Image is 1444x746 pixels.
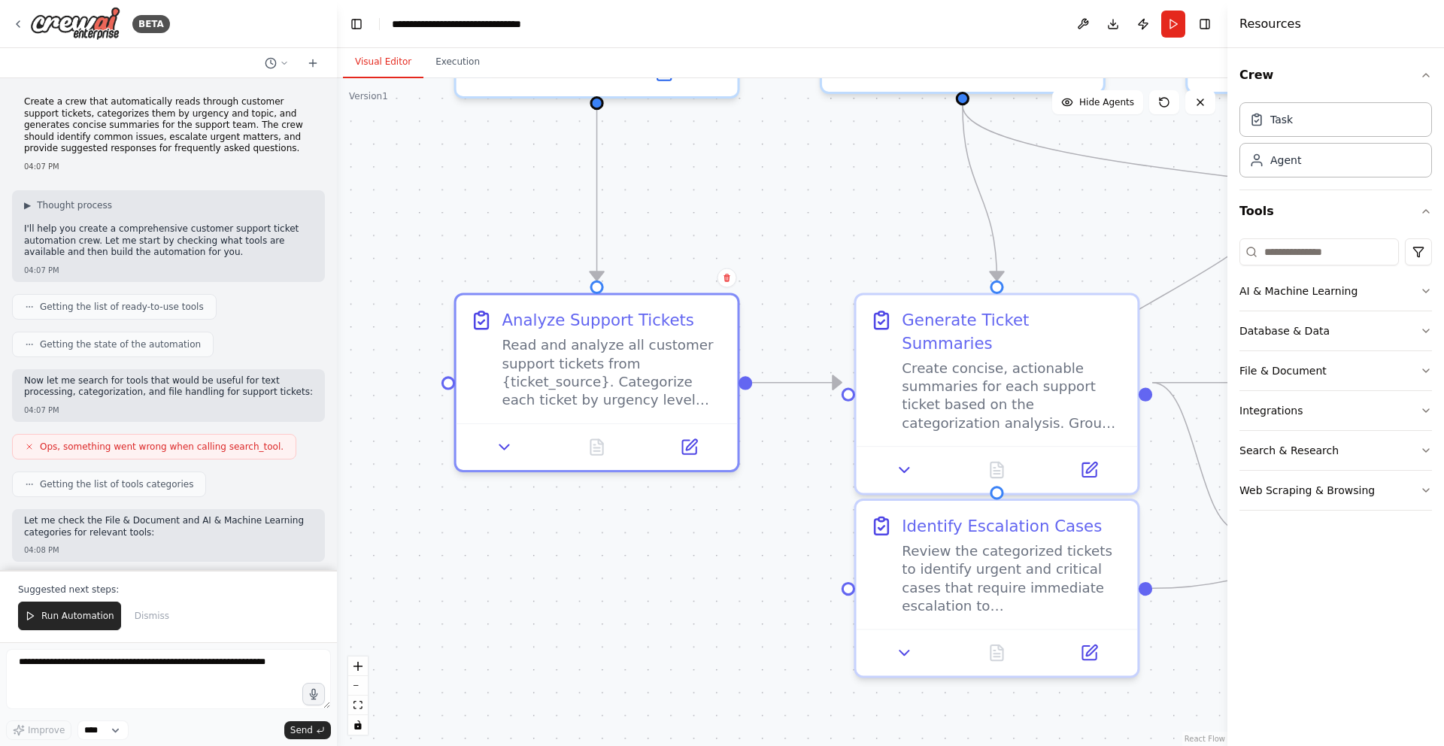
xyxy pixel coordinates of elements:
[24,544,313,556] div: 04:08 PM
[1239,471,1432,510] button: Web Scraping & Browsing
[348,657,368,735] div: React Flow controls
[1270,153,1301,168] div: Agent
[302,683,325,705] button: Click to speak your automation idea
[18,584,319,596] p: Suggested next steps:
[948,639,1045,666] button: No output available
[24,515,313,538] p: Let me check the File & Document and AI & Machine Learning categories for relevant tools:
[1270,112,1293,127] div: Task
[301,54,325,72] button: Start a new chat
[965,55,1094,82] button: Open in side panel
[132,15,170,33] div: BETA
[1079,96,1134,108] span: Hide Agents
[24,199,31,211] span: ▶
[454,293,740,472] div: Analyze Support TicketsRead and analyze all customer support tickets from {ticket_source}. Catego...
[1239,483,1375,498] div: Web Scraping & Browsing
[37,199,112,211] span: Thought process
[1239,96,1432,190] div: Crew
[24,96,313,155] p: Create a crew that automatically reads through customer support tickets, categorizes them by urge...
[259,54,295,72] button: Switch to previous chat
[1239,351,1432,390] button: File & Document
[127,602,177,630] button: Dismiss
[24,161,313,172] div: 04:07 PM
[40,478,193,490] span: Getting the list of tools categories
[346,14,367,35] button: Hide left sidebar
[290,724,313,736] span: Send
[348,715,368,735] button: toggle interactivity
[40,338,201,350] span: Getting the state of the automation
[1185,735,1225,743] a: React Flow attribution
[1239,284,1358,299] div: AI & Machine Learning
[24,265,313,276] div: 04:07 PM
[40,301,204,313] span: Getting the list of ready-to-use tools
[854,293,1139,495] div: Generate Ticket SummariesCreate concise, actionable summaries for each support ticket based on th...
[343,47,423,78] button: Visual Editor
[24,405,313,416] div: 04:07 PM
[1239,323,1330,338] div: Database & Data
[1239,403,1303,418] div: Integrations
[854,499,1139,678] div: Identify Escalation CasesReview the categorized tickets to identify urgent and critical cases tha...
[502,336,724,409] div: Read and analyze all customer support tickets from {ticket_source}. Categorize each ticket by urg...
[1239,15,1301,33] h4: Resources
[985,105,1339,486] g: Edge from eca3626f-a632-452d-b44b-49665c7aa891 to dd444613-eebb-4eac-b1b4-86cc70f516ca
[585,110,608,280] g: Edge from 5addc08f-b88f-4b30-95c4-97ad04c15c4c to d21acc0c-b5b5-451d-9302-f00f2bd08eec
[902,359,1124,432] div: Create concise, actionable summaries for each support ticket based on the categorization analysis...
[24,223,313,259] p: I'll help you create a comprehensive customer support ticket automation crew. Let me start by che...
[135,610,169,622] span: Dismiss
[948,456,1045,484] button: No output available
[284,721,331,739] button: Send
[1239,54,1432,96] button: Crew
[18,602,121,630] button: Run Automation
[28,724,65,736] span: Improve
[24,199,112,211] button: ▶Thought process
[24,375,313,399] p: Now let me search for tools that would be useful for text processing, categorization, and file ha...
[548,433,645,460] button: No output available
[502,309,694,332] div: Analyze Support Tickets
[41,610,114,622] span: Run Automation
[951,105,1009,281] g: Edge from 67614cde-c42c-4eca-8f6f-05624db8f6d3 to 4a5c4107-1e6f-45f6-ae72-14bd4f9b45be
[1239,363,1327,378] div: File & Document
[1239,190,1432,232] button: Tools
[349,90,388,102] div: Version 1
[30,7,120,41] img: Logo
[902,542,1124,615] div: Review the categorized tickets to identify urgent and critical cases that require immediate escal...
[752,371,842,394] g: Edge from d21acc0c-b5b5-451d-9302-f00f2bd08eec to 4a5c4107-1e6f-45f6-ae72-14bd4f9b45be
[1052,90,1143,114] button: Hide Agents
[1239,431,1432,470] button: Search & Research
[1239,311,1432,350] button: Database & Data
[1050,639,1128,666] button: Open in side panel
[902,514,1102,537] div: Identify Escalation Cases
[348,676,368,696] button: zoom out
[1239,232,1432,523] div: Tools
[392,17,521,32] nav: breadcrumb
[599,59,729,86] button: Open in side panel
[348,696,368,715] button: fit view
[1194,14,1215,35] button: Hide right sidebar
[650,433,728,460] button: Open in side panel
[1239,271,1432,311] button: AI & Machine Learning
[717,268,737,287] button: Delete node
[1152,371,1242,543] g: Edge from 4a5c4107-1e6f-45f6-ae72-14bd4f9b45be to 489fa04c-76ad-48d2-a1b6-91fb55d64f3e
[902,309,1124,355] div: Generate Ticket Summaries
[1050,456,1128,484] button: Open in side panel
[1239,391,1432,430] button: Integrations
[1239,443,1339,458] div: Search & Research
[423,47,492,78] button: Execution
[6,720,71,740] button: Improve
[348,657,368,676] button: zoom in
[40,441,284,453] span: Ops, something went wrong when calling search_tool.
